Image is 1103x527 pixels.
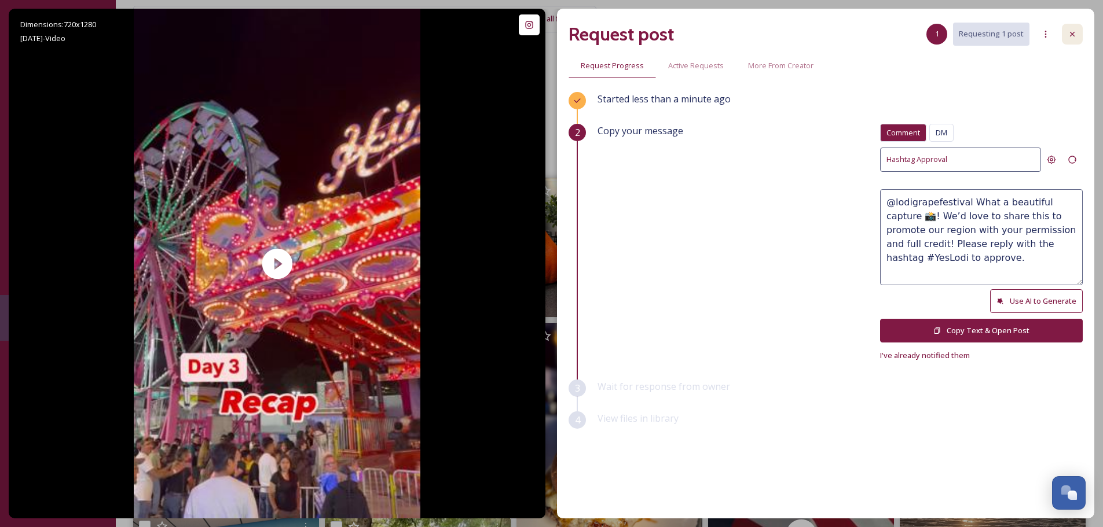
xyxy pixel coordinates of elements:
[598,380,730,393] span: Wait for response from owner
[598,124,683,138] span: Copy your message
[575,381,580,395] span: 3
[886,127,920,138] span: Comment
[668,60,724,71] span: Active Requests
[569,20,674,48] h2: Request post
[880,350,970,360] span: I've already notified them
[953,23,1029,45] button: Requesting 1 post
[20,19,96,30] span: Dimensions: 720 x 1280
[581,60,644,71] span: Request Progress
[748,60,813,71] span: More From Creator
[935,28,939,39] span: 1
[990,289,1083,313] button: Use AI to Generate
[575,413,580,427] span: 4
[1052,476,1086,510] button: Open Chat
[134,9,421,518] img: thumbnail
[880,319,1083,342] button: Copy Text & Open Post
[598,412,679,425] span: View files in library
[575,126,580,139] span: 2
[598,93,731,105] span: Started less than a minute ago
[936,127,947,138] span: DM
[20,33,65,43] span: [DATE] - Video
[880,189,1083,285] textarea: @lodigrapefestival What a beautiful capture 📸! We’d love to share this to promote our region with...
[886,154,947,165] span: Hashtag Approval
